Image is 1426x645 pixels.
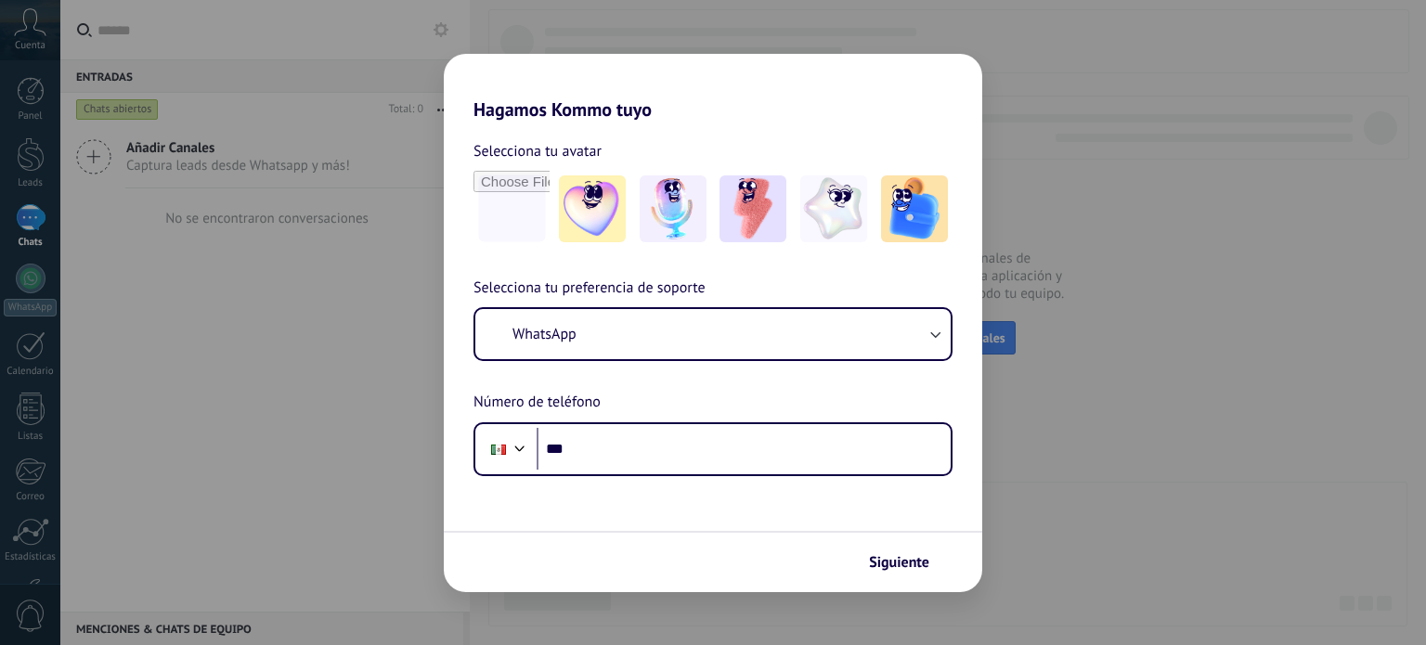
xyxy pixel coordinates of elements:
[800,175,867,242] img: -4.jpeg
[473,139,602,163] span: Selecciona tu avatar
[559,175,626,242] img: -1.jpeg
[481,430,516,469] div: Mexico: + 52
[512,325,577,343] span: WhatsApp
[861,547,954,578] button: Siguiente
[640,175,707,242] img: -2.jpeg
[475,309,951,359] button: WhatsApp
[444,54,982,121] h2: Hagamos Kommo tuyo
[719,175,786,242] img: -3.jpeg
[869,556,929,569] span: Siguiente
[473,391,601,415] span: Número de teléfono
[473,277,706,301] span: Selecciona tu preferencia de soporte
[881,175,948,242] img: -5.jpeg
